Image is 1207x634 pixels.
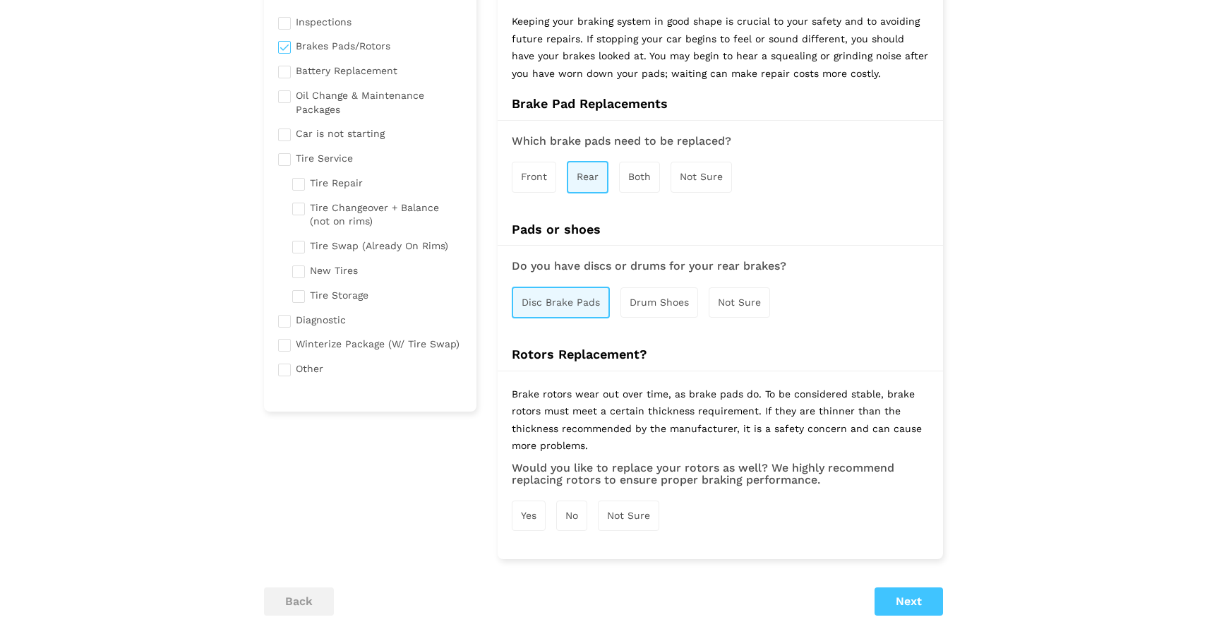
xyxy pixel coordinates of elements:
button: back [264,587,334,616]
p: Brake rotors wear out over time, as brake pads do. To be considered stable, brake rotors must mee... [512,385,929,462]
span: Drum Shoes [630,297,689,308]
h3: Which brake pads need to be replaced? [512,135,929,148]
span: Yes [521,510,536,521]
span: Rear [577,171,599,182]
h4: Rotors Replacement? [498,347,943,362]
h4: Brake Pad Replacements [498,96,943,112]
span: Not Sure [680,171,723,182]
h3: Do you have discs or drums for your rear brakes? [512,260,929,273]
span: Front [521,171,547,182]
span: Disc Brake Pads [522,297,600,308]
h3: Would you like to replace your rotors as well? We highly recommend replacing rotors to ensure pro... [512,462,929,486]
span: Not Sure [607,510,650,521]
span: Not Sure [718,297,761,308]
button: Next [875,587,943,616]
span: No [565,510,578,521]
h4: Pads or shoes [498,222,943,237]
span: Both [628,171,651,182]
